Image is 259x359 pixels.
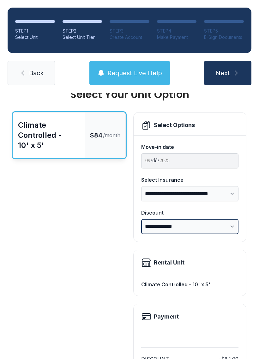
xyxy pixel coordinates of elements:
span: $84 [90,131,102,140]
div: E-Sign Documents [204,34,244,40]
span: /month [103,131,120,139]
div: Make Payment [157,34,197,40]
select: Discount [141,219,238,234]
span: Back [29,69,44,77]
select: Select Insurance [141,186,238,201]
div: Select Unit Tier [63,34,102,40]
div: Select Insurance [141,176,238,184]
div: Climate Controlled - 10' x 5' [18,120,80,150]
h2: Payment [154,312,179,321]
input: Move-in date [141,153,238,168]
div: STEP 1 [15,28,55,34]
div: STEP 4 [157,28,197,34]
div: Select Options [154,121,195,130]
div: STEP 2 [63,28,102,34]
div: Create Account [110,34,149,40]
div: Discount [141,209,238,216]
div: Climate Controlled - 10' x 5' [141,278,238,291]
div: Rental Unit [154,258,184,267]
div: Select Unit [15,34,55,40]
div: Move-in date [141,143,238,151]
div: STEP 5 [204,28,244,34]
span: Next [215,69,230,77]
div: Select Your Unit Option [13,89,246,100]
div: STEP 3 [110,28,149,34]
span: Request Live Help [107,69,162,77]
